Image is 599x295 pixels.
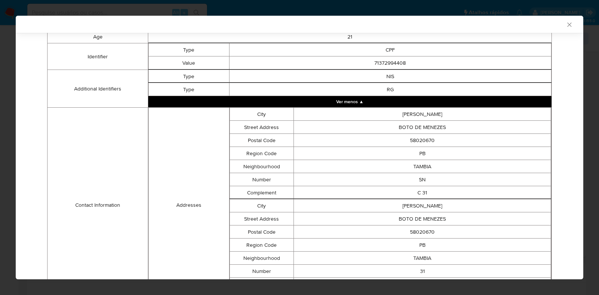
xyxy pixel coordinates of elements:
[294,134,551,147] td: 58020670
[294,199,551,212] td: [PERSON_NAME]
[294,225,551,239] td: 58020670
[229,212,294,225] td: Street Address
[149,43,229,56] td: Type
[229,199,294,212] td: City
[229,147,294,160] td: Region Code
[229,134,294,147] td: Postal Code
[294,265,551,278] td: 31
[229,173,294,186] td: Number
[229,121,294,134] td: Street Address
[48,70,148,108] td: Additional Identifiers
[294,108,551,121] td: [PERSON_NAME]
[48,43,148,70] td: Identifier
[229,252,294,265] td: Neighbourhood
[229,186,294,199] td: Complement
[148,30,552,43] td: 21
[229,265,294,278] td: Number
[16,16,583,279] div: closure-recommendation-modal
[294,239,551,252] td: PB
[229,239,294,252] td: Region Code
[229,225,294,239] td: Postal Code
[148,96,551,107] button: Collapse array
[294,252,551,265] td: TAMBIA
[229,83,551,96] td: RG
[229,108,294,121] td: City
[149,56,229,70] td: Value
[229,70,551,83] td: NIS
[294,147,551,160] td: PB
[229,43,551,56] td: CPF
[149,83,229,96] td: Type
[294,212,551,225] td: BOTO DE MENEZES
[48,30,148,43] td: Age
[229,160,294,173] td: Neighbourhood
[294,160,551,173] td: TAMBIA
[294,278,551,291] td: Sem informação
[229,56,551,70] td: 71372994408
[294,121,551,134] td: BOTO DE MENEZES
[229,278,294,291] td: Complement
[294,173,551,186] td: SN
[566,21,572,28] button: Fechar a janela
[149,70,229,83] td: Type
[294,186,551,199] td: C 31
